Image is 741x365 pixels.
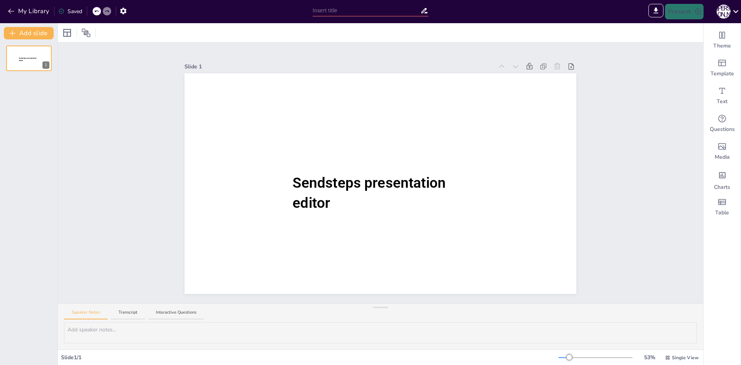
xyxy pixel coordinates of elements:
span: Theme [713,42,731,50]
div: Change the overall theme [704,26,741,54]
div: А [PERSON_NAME] [717,5,731,19]
span: Sendsteps presentation editor [19,57,37,61]
span: Charts [714,183,730,191]
span: Questions [710,126,735,133]
div: 53 % [640,353,659,362]
span: Export to PowerPoint [648,4,663,19]
button: Speaker Notes [64,309,108,320]
button: Present [665,4,704,19]
div: 1 [42,61,49,69]
span: Position [81,28,91,37]
span: Template [711,70,734,78]
span: Table [715,209,729,217]
button: А [PERSON_NAME] [717,4,731,19]
div: Add charts and graphs [704,165,741,193]
span: Media [715,153,730,161]
span: Single View [672,354,699,361]
span: Sendsteps presentation editor [293,175,446,211]
div: Add a table [704,193,741,221]
input: Insert title [313,5,420,16]
div: 1 [6,46,52,71]
button: Add slide [4,27,54,39]
button: My Library [6,5,52,17]
div: Get real-time input from your audience [704,110,741,138]
div: Saved [58,7,82,15]
div: Add text boxes [704,82,741,110]
span: Text [717,98,727,105]
div: Layout [61,27,73,39]
button: Interactive Questions [148,309,204,320]
div: Slide 1 [184,63,493,71]
div: Add ready made slides [704,54,741,82]
button: Transcript [111,309,145,320]
div: Add images, graphics, shapes or video [704,138,741,165]
div: Slide 1 / 1 [61,353,558,362]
